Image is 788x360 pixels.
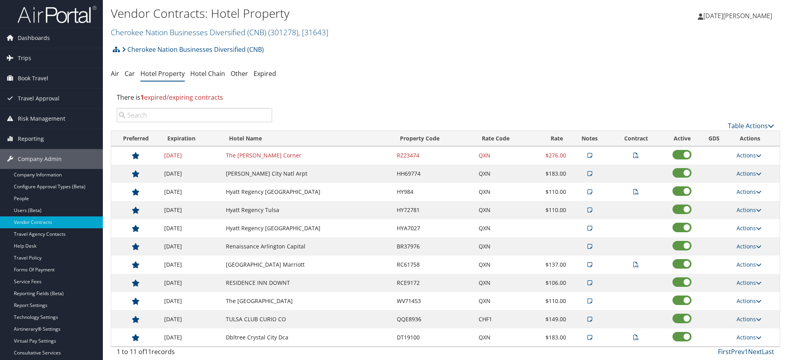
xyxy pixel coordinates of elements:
a: Actions [737,279,761,286]
td: RESIDENCE INN DOWNT [222,274,393,292]
td: $110.00 [535,201,570,219]
td: The [GEOGRAPHIC_DATA] [222,292,393,310]
a: Other [231,69,248,78]
th: Rate Code: activate to sort column ascending [475,131,535,146]
td: [GEOGRAPHIC_DATA] Marriott [222,256,393,274]
a: Car [125,69,135,78]
a: Actions [737,170,761,177]
td: QXN [475,256,535,274]
span: expired/expiring contracts [140,93,223,102]
td: [DATE] [160,256,222,274]
td: RZ23474 [393,146,475,165]
th: Preferred: activate to sort column ascending [111,131,160,146]
td: Hyatt Regency [GEOGRAPHIC_DATA] [222,183,393,201]
td: BR37976 [393,237,475,256]
td: QXN [475,274,535,292]
td: [DATE] [160,310,222,328]
td: QXN [475,183,535,201]
td: WV71453 [393,292,475,310]
td: [DATE] [160,219,222,237]
th: Contract: activate to sort column ascending [609,131,663,146]
td: [DATE] [160,328,222,347]
th: Expiration: activate to sort column descending [160,131,222,146]
span: Trips [18,48,31,68]
span: Travel Approval [18,89,59,108]
td: HY72781 [393,201,475,219]
th: Property Code: activate to sort column ascending [393,131,475,146]
span: Dashboards [18,28,50,48]
td: TULSA CLUB CURIO CO [222,310,393,328]
a: Actions [737,297,761,305]
td: [DATE] [160,146,222,165]
a: First [718,347,731,356]
a: Actions [737,206,761,214]
a: [DATE][PERSON_NAME] [698,4,780,28]
td: [DATE] [160,201,222,219]
a: 1 [744,347,748,356]
th: Hotel Name: activate to sort column ascending [222,131,393,146]
a: Actions [737,261,761,268]
td: HY984 [393,183,475,201]
h1: Vendor Contracts: Hotel Property [111,5,557,22]
td: QXN [475,237,535,256]
span: ( 301278 ) [268,27,298,38]
td: CHF1 [475,310,535,328]
td: [DATE] [160,237,222,256]
div: There is [111,87,780,108]
th: Active: activate to sort column ascending [663,131,701,146]
strong: 1 [140,93,144,102]
td: DT19100 [393,328,475,347]
th: Actions [733,131,780,146]
a: Prev [731,347,744,356]
td: HH69774 [393,165,475,183]
a: Cherokee Nation Businesses Diversified (CNB) [111,27,328,38]
td: [PERSON_NAME] City Natl Arpt [222,165,393,183]
a: Air [111,69,119,78]
td: [DATE] [160,165,222,183]
th: GDS: activate to sort column ascending [701,131,733,146]
a: Cherokee Nation Businesses Diversified (CNB) [122,42,264,57]
a: Actions [737,224,761,232]
span: Book Travel [18,68,48,88]
input: Search [117,108,272,122]
span: 11 [144,347,152,356]
td: QXN [475,219,535,237]
td: $183.00 [535,165,570,183]
td: $183.00 [535,328,570,347]
a: Next [748,347,762,356]
a: Actions [737,315,761,323]
td: QXN [475,165,535,183]
td: QQE8936 [393,310,475,328]
span: , [ 31643 ] [298,27,328,38]
td: $276.00 [535,146,570,165]
td: $137.00 [535,256,570,274]
span: Risk Management [18,109,65,129]
td: Hyatt Regency [GEOGRAPHIC_DATA] [222,219,393,237]
a: Expired [254,69,276,78]
td: RC61758 [393,256,475,274]
span: Company Admin [18,149,62,169]
a: Last [762,347,774,356]
td: [DATE] [160,183,222,201]
td: QXN [475,292,535,310]
td: $149.00 [535,310,570,328]
a: Actions [737,243,761,250]
td: The [PERSON_NAME] Corner [222,146,393,165]
a: Actions [737,188,761,195]
td: QXN [475,146,535,165]
th: Rate: activate to sort column ascending [535,131,570,146]
td: RCE9172 [393,274,475,292]
td: Dbltree Crystal City Dca [222,328,393,347]
span: [DATE][PERSON_NAME] [703,11,772,20]
td: HYA7027 [393,219,475,237]
a: Actions [737,333,761,341]
a: Actions [737,152,761,159]
img: airportal-logo.png [17,5,97,24]
span: Reporting [18,129,44,149]
td: $110.00 [535,292,570,310]
td: [DATE] [160,274,222,292]
td: $110.00 [535,183,570,201]
td: $106.00 [535,274,570,292]
td: [DATE] [160,292,222,310]
a: Table Actions [728,121,774,130]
